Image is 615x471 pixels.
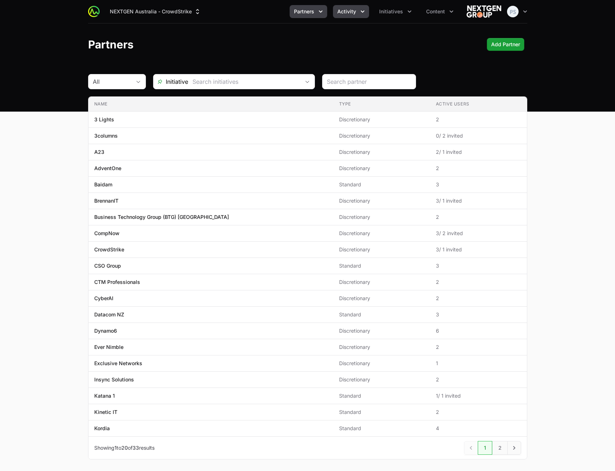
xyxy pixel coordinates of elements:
[436,116,521,123] span: 2
[339,311,424,318] span: Standard
[467,4,501,19] img: NEXTGEN Australia
[94,230,120,237] p: CompNow
[88,97,333,112] th: Name
[94,311,124,318] p: Datacom NZ
[93,77,131,86] div: All
[339,148,424,156] span: Discretionary
[333,5,369,18] div: Activity menu
[290,5,327,18] button: Partners
[422,5,458,18] button: Content
[333,97,430,112] th: Type
[94,444,155,451] p: Showing to of results
[339,197,424,204] span: Discretionary
[327,77,411,86] input: Search partner
[339,262,424,269] span: Standard
[436,409,521,416] span: 2
[339,360,424,367] span: Discretionary
[339,295,424,302] span: Discretionary
[339,425,424,432] span: Standard
[339,327,424,334] span: Discretionary
[339,343,424,351] span: Discretionary
[436,343,521,351] span: 2
[94,116,114,123] p: 3 Lights
[94,132,118,139] p: 3columns
[375,5,416,18] div: Initiatives menu
[94,376,134,383] p: Insync Solutions
[339,230,424,237] span: Discretionary
[337,8,356,15] span: Activity
[436,376,521,383] span: 2
[375,5,416,18] button: Initiatives
[436,213,521,221] span: 2
[94,392,115,399] p: Katana 1
[430,97,527,112] th: Active Users
[339,376,424,383] span: Discretionary
[94,165,121,172] p: AdventOne
[339,213,424,221] span: Discretionary
[88,38,134,51] h1: Partners
[294,8,314,15] span: Partners
[436,360,521,367] span: 1
[478,441,492,455] a: 1
[436,197,521,204] span: 3 / 1 invited
[339,181,424,188] span: Standard
[422,5,458,18] div: Content menu
[436,295,521,302] span: 2
[105,5,205,18] button: NEXTGEN Australia - CrowdStrike
[94,295,113,302] p: CyberAI
[188,74,300,89] input: Search initiatives
[339,409,424,416] span: Standard
[94,197,118,204] p: BrennanIT
[426,8,445,15] span: Content
[339,246,424,253] span: Discretionary
[339,392,424,399] span: Standard
[290,5,327,18] div: Partners menu
[133,445,139,451] span: 33
[436,392,521,399] span: 1 / 1 invited
[105,5,205,18] div: Supplier switch menu
[94,181,112,188] p: Baidam
[114,445,117,451] span: 1
[436,425,521,432] span: 4
[507,6,519,17] img: Peter Spillane
[94,246,124,253] p: CrowdStrike
[94,409,117,416] p: Kinetic IT
[436,246,521,253] span: 3 / 1 invited
[94,343,124,351] p: Ever Nimble
[379,8,403,15] span: Initiatives
[436,311,521,318] span: 3
[492,441,508,455] a: 2
[333,5,369,18] button: Activity
[121,445,128,451] span: 20
[94,148,104,156] p: A23
[436,148,521,156] span: 2 / 1 invited
[100,5,458,18] div: Main navigation
[94,213,229,221] p: Business Technology Group (BTG) [GEOGRAPHIC_DATA]
[436,132,521,139] span: 0 / 2 invited
[436,327,521,334] span: 6
[339,278,424,286] span: Discretionary
[94,262,121,269] p: CSO Group
[339,165,424,172] span: Discretionary
[487,38,524,51] button: Add Partner
[94,278,140,286] p: CTM Professionals
[436,230,521,237] span: 3 / 2 invited
[88,6,100,17] img: ActivitySource
[94,327,117,334] p: Dynamo6
[300,74,315,89] div: Open
[436,262,521,269] span: 3
[436,165,521,172] span: 2
[94,425,110,432] p: Kordia
[487,38,524,51] div: Primary actions
[491,40,520,49] span: Add Partner
[436,181,521,188] span: 3
[436,278,521,286] span: 2
[339,116,424,123] span: Discretionary
[88,74,146,89] button: All
[153,77,188,86] span: Initiative
[94,360,142,367] p: Exclusive Networks
[507,441,521,455] a: Next
[339,132,424,139] span: Discretionary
